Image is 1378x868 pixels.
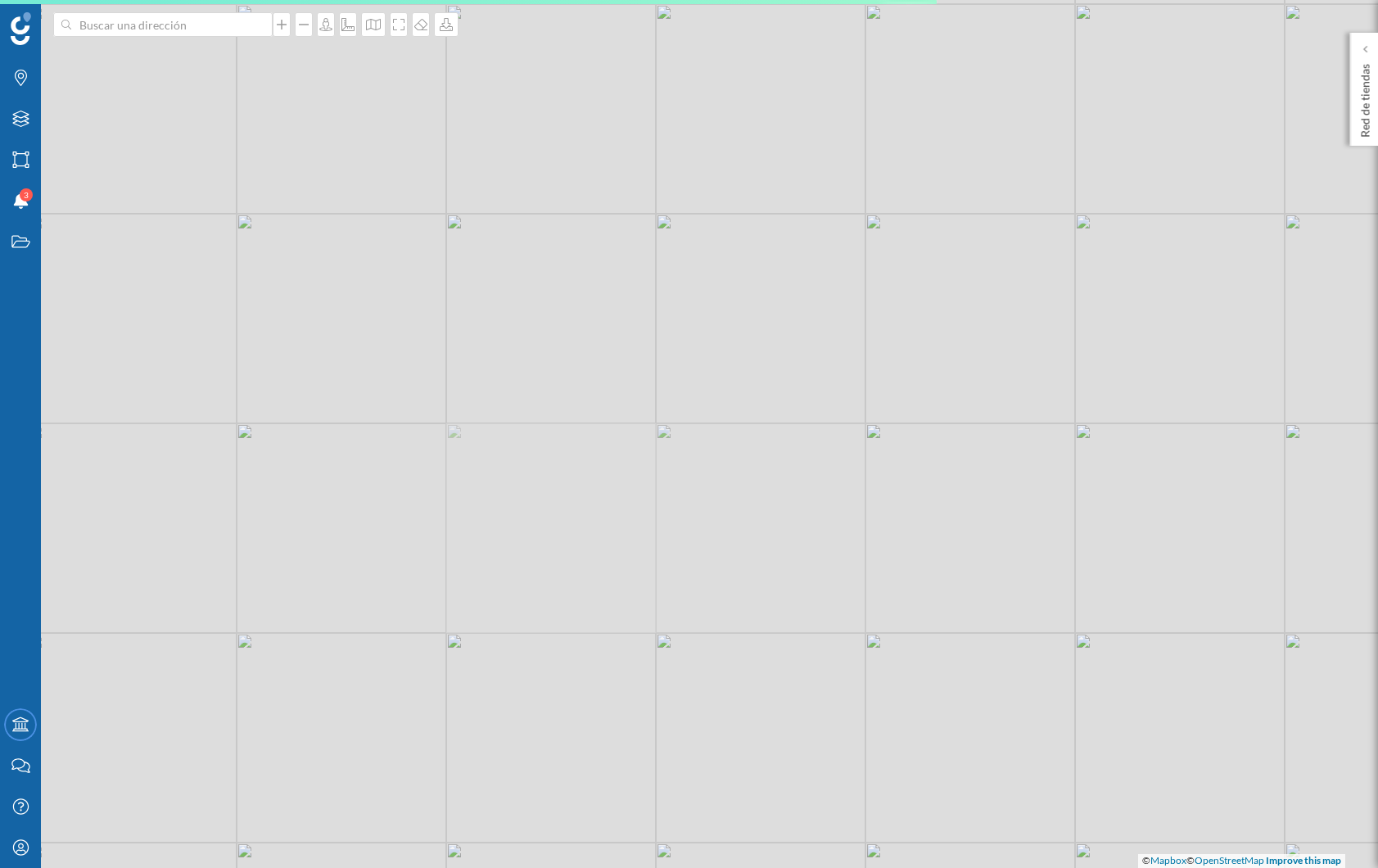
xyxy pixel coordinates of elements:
[1138,854,1345,868] div: © ©
[1266,854,1341,866] a: Improve this map
[1195,854,1264,866] a: OpenStreetMap
[24,187,29,203] span: 3
[1357,57,1373,138] p: Red de tiendas
[11,12,31,45] img: Geoblink Logo
[1150,854,1186,866] a: Mapbox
